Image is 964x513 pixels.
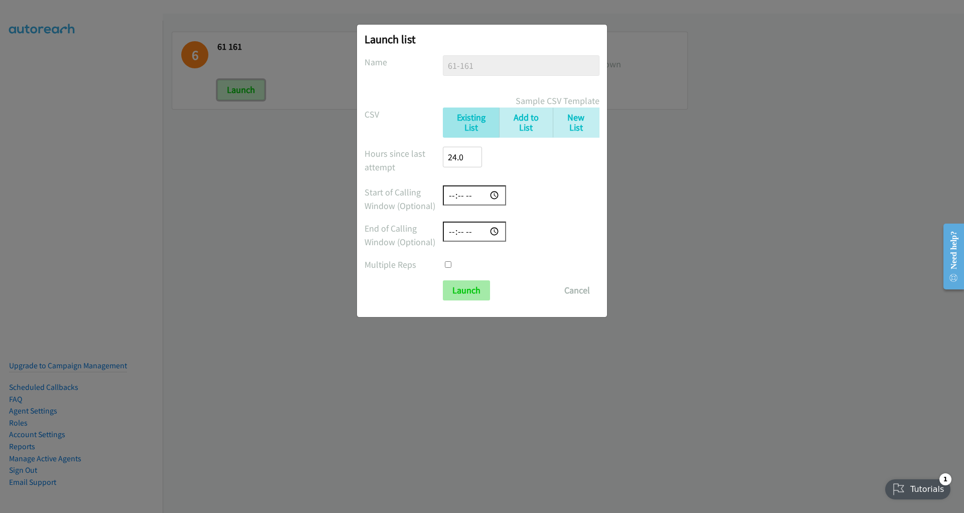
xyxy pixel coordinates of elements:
button: Cancel [555,280,599,300]
iframe: Resource Center [935,217,964,296]
a: New List [553,108,599,138]
label: Name [365,55,443,69]
a: Existing List [443,108,499,138]
label: End of Calling Window (Optional) [365,222,443,249]
label: Multiple Reps [365,258,443,271]
h2: Launch list [365,32,599,46]
label: Start of Calling Window (Optional) [365,185,443,213]
iframe: Checklist [879,469,956,505]
a: Sample CSV Template [516,94,599,108]
a: Add to List [499,108,553,138]
label: CSV [365,108,443,121]
label: Hours since last attempt [365,147,443,174]
input: Launch [443,280,490,300]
